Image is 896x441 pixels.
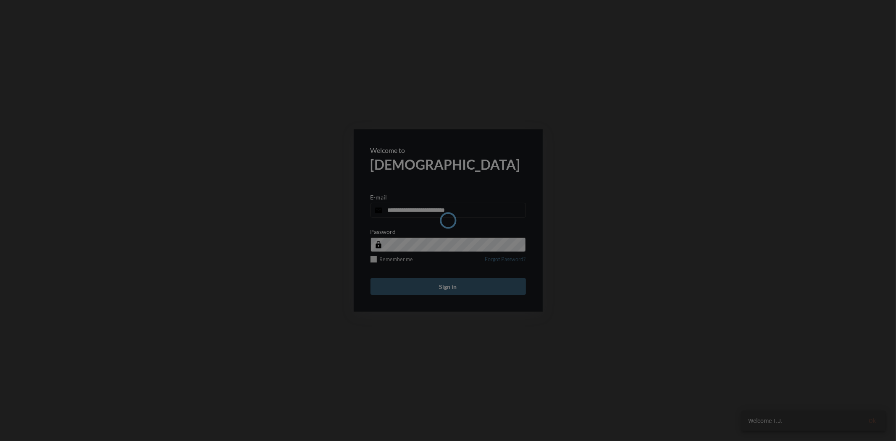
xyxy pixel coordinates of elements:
[370,278,526,295] button: Sign in
[370,156,526,173] h2: [DEMOGRAPHIC_DATA]
[370,256,413,262] label: Remember me
[370,194,387,201] p: E-mail
[370,228,396,235] p: Password
[370,146,526,154] p: Welcome to
[869,417,876,424] span: Ok
[485,256,526,268] a: Forgot Password?
[748,417,783,425] span: Welcome T.J.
